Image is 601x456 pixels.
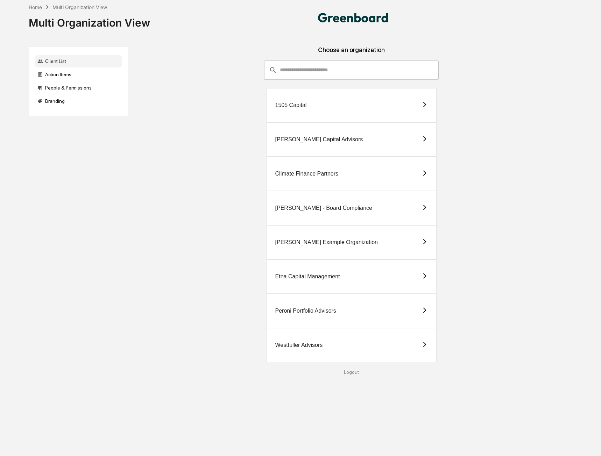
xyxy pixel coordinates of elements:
div: Climate Finance Partners [275,171,339,177]
div: consultant-dashboard__filter-organizations-search-bar [264,60,438,79]
div: Peroni Portfolio Advisors [275,308,336,314]
div: [PERSON_NAME] Example Organization [275,239,378,245]
div: [PERSON_NAME] Capital Advisors [275,136,363,143]
div: Action Items [35,68,122,81]
div: Branding [35,95,122,107]
div: Multi Organization View [52,4,107,10]
div: Choose an organization [134,46,570,60]
div: Client List [35,55,122,67]
div: Multi Organization View [29,11,150,29]
div: 1505 Capital [275,102,307,108]
div: Westfuller Advisors [275,342,323,348]
div: Home [29,4,42,10]
img: Dziura Compliance Consulting, LLC [318,13,388,22]
div: Logout [134,369,570,375]
div: People & Permissions [35,81,122,94]
div: Etna Capital Management [275,273,340,280]
div: [PERSON_NAME] - Board Compliance [275,205,372,211]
